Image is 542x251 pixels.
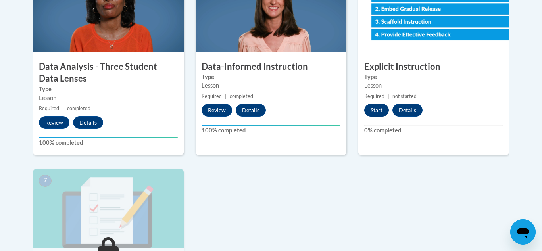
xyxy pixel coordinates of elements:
[364,81,503,90] div: Lesson
[392,93,417,99] span: not started
[392,104,423,117] button: Details
[39,116,69,129] button: Review
[388,93,389,99] span: |
[39,138,178,147] label: 100% completed
[202,104,232,117] button: Review
[364,104,389,117] button: Start
[39,137,178,138] div: Your progress
[67,105,90,111] span: completed
[236,104,266,117] button: Details
[364,126,503,135] label: 0% completed
[364,73,503,81] label: Type
[225,93,227,99] span: |
[39,175,52,187] span: 7
[33,61,184,85] h3: Data Analysis - Three Student Data Lenses
[202,125,340,126] div: Your progress
[33,169,184,248] img: Course Image
[39,85,178,94] label: Type
[39,94,178,102] div: Lesson
[202,73,340,81] label: Type
[202,93,222,99] span: Required
[364,93,384,99] span: Required
[62,105,64,111] span: |
[202,81,340,90] div: Lesson
[73,116,103,129] button: Details
[39,105,59,111] span: Required
[510,219,536,245] iframe: Button to launch messaging window
[230,93,253,99] span: completed
[358,61,509,73] h3: Explicit Instruction
[196,61,346,73] h3: Data-Informed Instruction
[202,126,340,135] label: 100% completed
